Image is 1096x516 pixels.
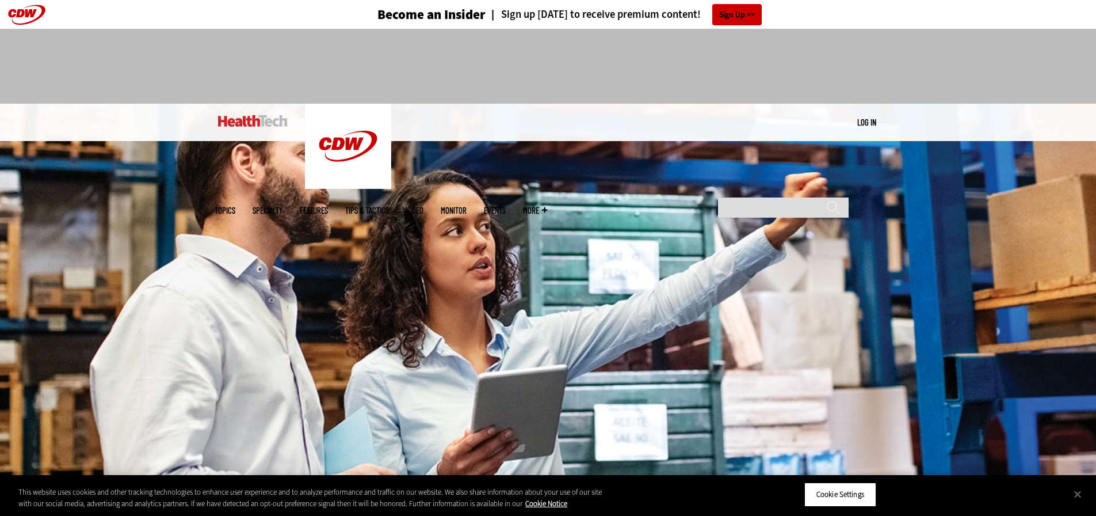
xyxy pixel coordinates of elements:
[712,4,762,25] a: Sign Up
[305,180,391,192] a: CDW
[857,116,876,128] div: User menu
[804,483,876,507] button: Cookie Settings
[441,206,467,215] a: MonITor
[1065,481,1090,507] button: Close
[253,206,282,215] span: Specialty
[523,206,547,215] span: More
[305,104,391,189] img: Home
[215,206,235,215] span: Topics
[345,206,389,215] a: Tips & Tactics
[218,115,288,127] img: Home
[525,499,567,509] a: More information about your privacy
[18,487,603,509] div: This website uses cookies and other tracking technologies to enhance user experience and to analy...
[484,206,506,215] a: Events
[486,9,701,20] a: Sign up [DATE] to receive premium content!
[300,206,328,215] a: Features
[377,8,486,21] h3: Become an Insider
[334,8,486,21] a: Become an Insider
[857,117,876,127] a: Log in
[406,206,423,215] a: Video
